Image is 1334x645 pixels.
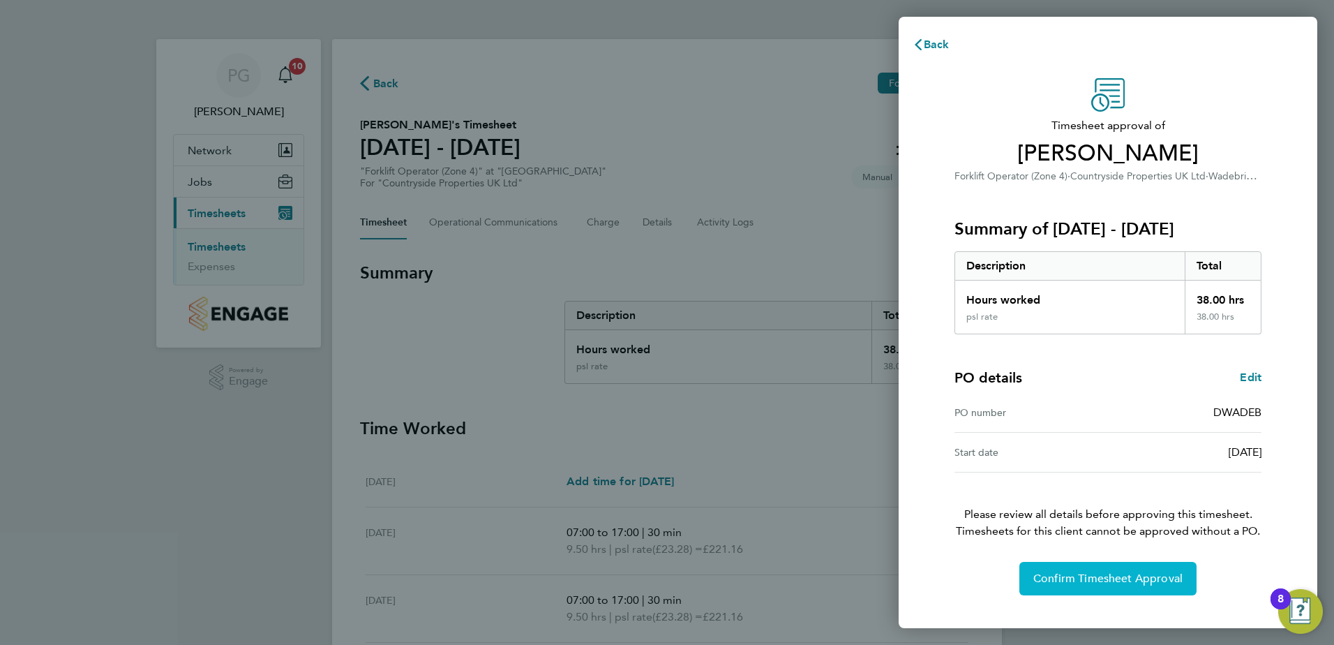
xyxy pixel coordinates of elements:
div: 38.00 hrs [1185,311,1261,334]
div: [DATE] [1108,444,1261,461]
span: DWADEB [1213,406,1261,419]
p: Please review all details before approving this timesheet. [938,473,1278,540]
span: Back [924,38,950,51]
span: [PERSON_NAME] [954,140,1261,168]
div: PO number [954,404,1108,421]
div: Summary of 25 - 31 Aug 2025 [954,251,1261,334]
span: Forklift Operator (Zone 4) [954,170,1067,182]
a: Edit [1240,369,1261,386]
span: Countryside Properties UK Ltd [1070,170,1206,182]
h3: Summary of [DATE] - [DATE] [954,218,1261,240]
div: Description [955,252,1185,280]
button: Back [899,31,964,59]
div: psl rate [966,311,998,322]
div: Hours worked [955,281,1185,311]
div: Total [1185,252,1261,280]
span: Edit [1240,371,1261,384]
span: · [1206,170,1208,182]
h4: PO details [954,368,1022,387]
span: Timesheets for this client cannot be approved without a PO. [938,523,1278,540]
button: Confirm Timesheet Approval [1019,562,1197,595]
div: 8 [1277,599,1284,617]
button: Open Resource Center, 8 new notifications [1278,589,1323,634]
span: Timesheet approval of [954,117,1261,134]
span: Confirm Timesheet Approval [1033,572,1183,586]
span: · [1067,170,1070,182]
div: Start date [954,444,1108,461]
span: Wadebridge 2 [1208,169,1273,182]
div: 38.00 hrs [1185,281,1261,311]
